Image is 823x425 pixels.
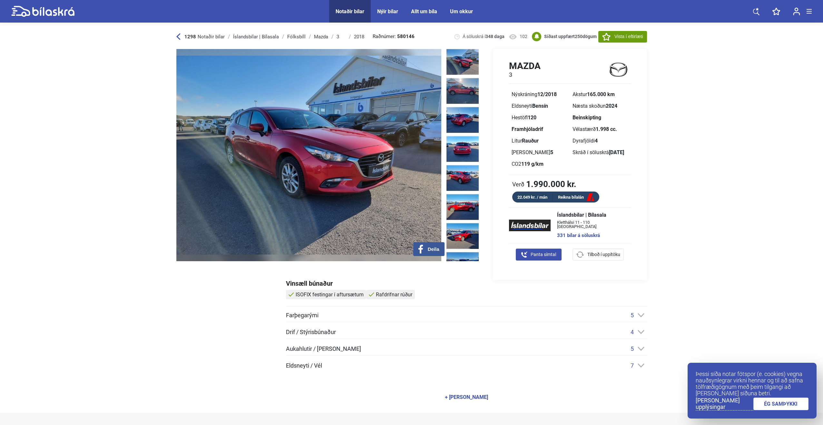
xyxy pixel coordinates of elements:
[522,138,539,144] b: Rauður
[606,103,617,109] b: 2024
[553,193,599,202] a: Reikna bílalán
[526,180,576,188] b: 1.990.000 kr.
[696,397,753,410] a: [PERSON_NAME] upplýsingar
[793,7,800,15] img: user-login.svg
[446,194,479,220] img: 1738434194_3065739756691988390_10734166558590459.jpg
[520,34,527,40] span: 102
[428,246,439,252] span: Deila
[573,92,628,97] div: Akstur
[573,104,628,109] div: Næsta skoðun
[512,150,567,155] div: [PERSON_NAME]
[532,103,548,109] b: Bensín
[573,114,601,121] b: Beinskipting
[446,136,479,162] img: 1738434192_2372966823278562438_10734165254240603.jpg
[512,193,553,201] div: 22.049 kr. / mán
[287,34,306,39] div: Fólksbíll
[557,220,624,229] span: Kletthálsi 11 - 110 [GEOGRAPHIC_DATA]
[509,61,541,71] h1: Mazda
[521,161,544,167] b: 119 g/km
[286,329,336,335] span: Drif / Stýrisbúnaður
[354,34,364,39] div: 2018
[573,138,628,143] div: Dyrafjöldi
[573,150,628,155] div: Skráð í söluskrá
[446,252,479,278] img: 1738434195_3769555062255135925_10734167931310579.jpg
[397,34,415,39] b: 580146
[606,60,631,79] img: logo Mazda 3
[575,34,583,39] span: 250
[233,34,279,39] div: Íslandsbílar | Bílasala
[557,233,624,238] a: 331 bílar á söluskrá
[573,127,628,132] div: Vélastærð
[446,165,479,191] img: 1738434193_5871123428234886818_10734165909839034.jpg
[531,251,556,258] span: Panta símtal
[509,71,541,78] h2: 3
[450,8,473,15] a: Um okkur
[537,91,557,97] b: 12/2018
[587,91,615,97] b: 165.000 km
[598,31,647,43] button: Vista í eftirlæti
[596,126,617,132] b: 1.998 cc.
[512,181,524,187] span: Verð
[587,251,620,258] span: Tilboð í uppítöku
[446,107,479,133] img: 1738434192_4638009795612866061_10734164577789379.jpg
[445,395,488,400] div: + [PERSON_NAME]
[377,8,398,15] a: Nýir bílar
[631,329,634,335] span: 4
[314,34,328,39] div: Mazda
[411,8,437,15] a: Allt um bíla
[528,114,536,121] b: 120
[631,345,634,352] span: 5
[512,138,567,143] div: Litur
[696,371,808,397] p: Þessi síða notar fótspor (e. cookies) vegna nauðsynlegrar virkni hennar og til að safna tölfræðig...
[614,33,643,40] span: Vista í eftirlæti
[286,280,647,287] div: Vinsæll búnaður
[296,292,364,298] span: ISOFIX festingar í aftursætum
[631,312,634,319] span: 5
[336,8,364,15] a: Notaðir bílar
[512,104,567,109] div: Eldsneyti
[595,138,598,144] b: 4
[376,292,412,298] span: Rafdrifnar rúður
[512,162,567,167] div: CO2
[286,363,322,369] span: Eldsneyti / Vél
[337,34,346,39] div: 3
[512,126,543,132] b: Framhjóladrif
[753,398,809,410] a: ÉG SAMÞYKKI
[544,34,597,39] b: Síðast uppfært dögum
[446,49,479,75] img: 1738434190_4592263907059596408_10734163241899557.jpg
[512,115,567,120] div: Hestöfl
[631,362,634,369] span: 7
[609,149,624,155] b: [DATE]
[446,78,479,104] img: 1738434191_5374530912581212195_10734163918872769.jpg
[413,242,445,256] button: Deila
[373,34,415,39] span: Raðnúmer:
[512,92,567,97] div: Nýskráning
[184,34,196,40] b: 1298
[198,34,225,40] span: Notaðir bílar
[446,223,479,249] img: 1738434194_6620589890515272086_10734167251188897.jpg
[286,312,318,318] span: Farþegarými
[463,34,505,40] span: Á söluskrá í
[550,149,553,155] b: 5
[557,212,624,218] span: Íslandsbílar | Bílasala
[286,346,361,352] span: Aukahlutir / [PERSON_NAME]
[485,34,505,39] b: 348 daga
